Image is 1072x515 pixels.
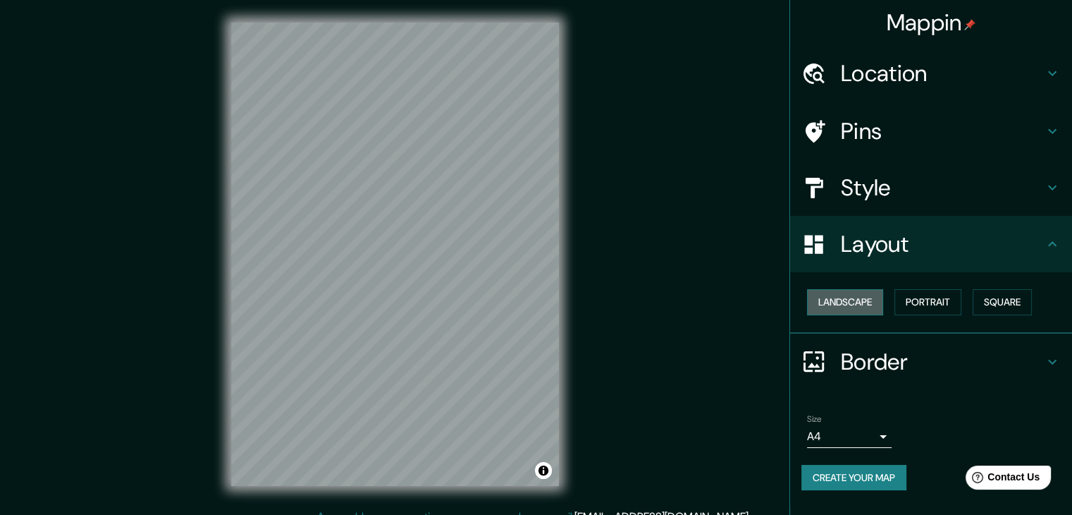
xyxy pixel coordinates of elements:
canvas: Map [231,23,559,486]
div: Location [790,45,1072,102]
h4: Pins [841,117,1044,145]
label: Size [807,413,822,425]
h4: Mappin [887,8,976,37]
img: pin-icon.png [964,19,975,30]
h4: Style [841,174,1044,202]
h4: Layout [841,230,1044,258]
button: Landscape [807,289,883,315]
div: Pins [790,103,1072,159]
div: A4 [807,425,892,448]
button: Portrait [894,289,961,315]
button: Toggle attribution [535,462,552,479]
iframe: Help widget launcher [947,460,1056,499]
h4: Location [841,59,1044,87]
button: Create your map [801,465,906,491]
div: Layout [790,216,1072,272]
div: Style [790,159,1072,216]
button: Square [973,289,1032,315]
div: Border [790,334,1072,390]
h4: Border [841,348,1044,376]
